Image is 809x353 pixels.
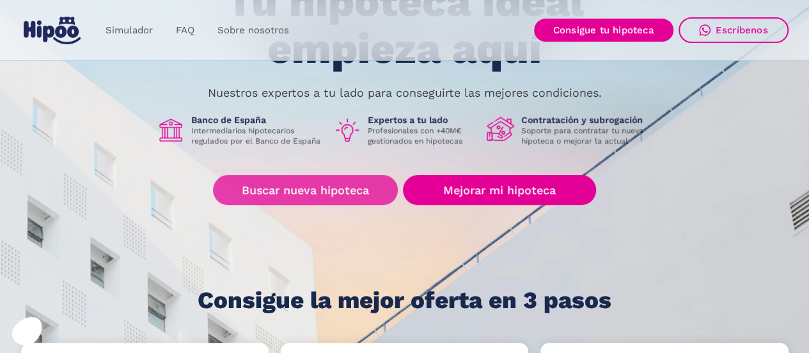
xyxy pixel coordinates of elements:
a: Sobre nosotros [206,18,301,43]
p: Nuestros expertos a tu lado para conseguirte las mejores condiciones. [208,88,602,98]
h1: Banco de España [191,114,323,126]
h1: Contratación y subrogación [521,114,653,126]
div: Escríbenos [716,24,768,36]
p: Profesionales con +40M€ gestionados en hipotecas [368,126,476,146]
a: Consigue tu hipoteca [534,19,673,42]
a: Simulador [94,18,164,43]
a: home [21,12,84,49]
a: Escríbenos [679,17,789,43]
h1: Expertos a tu lado [368,114,476,126]
a: FAQ [164,18,206,43]
a: Mejorar mi hipoteca [403,175,595,205]
p: Soporte para contratar tu nueva hipoteca o mejorar la actual [521,126,653,146]
p: Intermediarios hipotecarios regulados por el Banco de España [191,126,323,146]
h1: Consigue la mejor oferta en 3 pasos [198,288,611,313]
a: Buscar nueva hipoteca [213,175,398,205]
